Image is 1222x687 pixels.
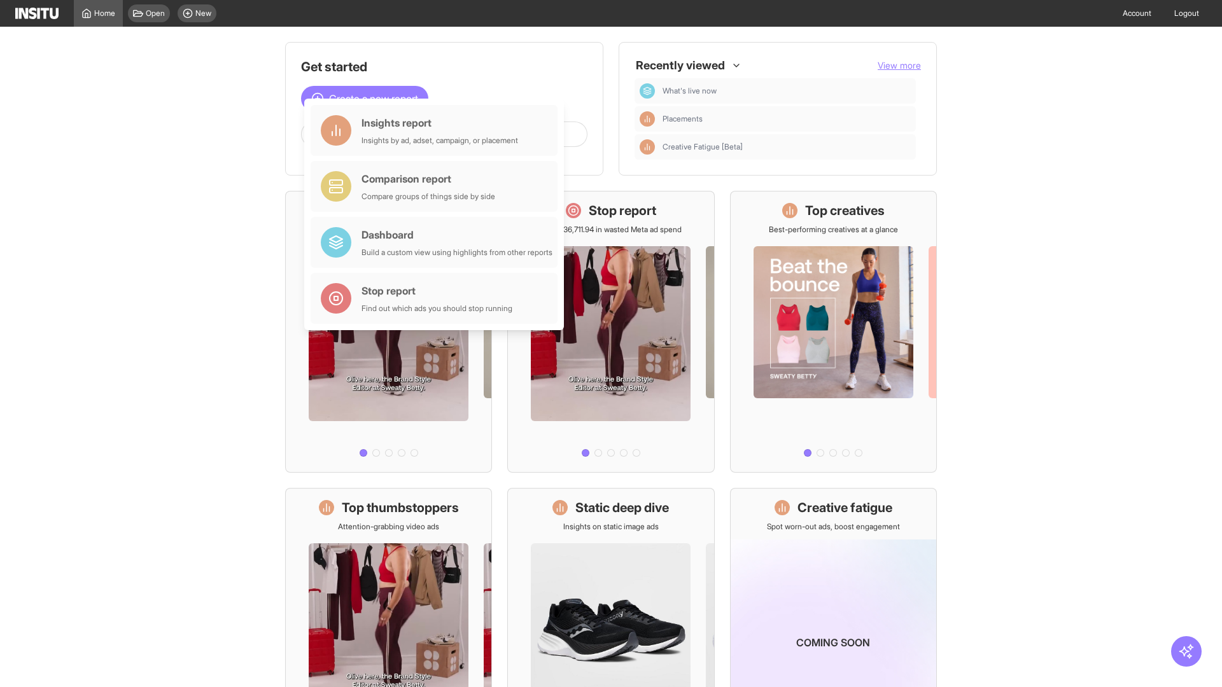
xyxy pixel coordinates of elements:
div: Find out which ads you should stop running [362,303,512,314]
div: Insights report [362,115,518,130]
div: Insights [640,139,655,155]
span: What's live now [663,86,911,96]
div: Dashboard [640,83,655,99]
a: Stop reportSave £36,711.94 in wasted Meta ad spend [507,191,714,473]
h1: Top thumbstoppers [342,499,459,517]
span: Create a new report [329,91,418,106]
div: Dashboard [362,227,552,242]
h1: Stop report [589,202,656,219]
span: Placements [663,114,703,124]
h1: Top creatives [805,202,885,219]
div: Compare groups of things side by side [362,191,495,202]
div: Comparison report [362,171,495,186]
p: Insights on static image ads [563,522,659,532]
h1: Static deep dive [575,499,669,517]
button: Create a new report [301,86,428,111]
a: What's live nowSee all active ads instantly [285,191,492,473]
p: Save £36,711.94 in wasted Meta ad spend [540,225,682,235]
div: Insights by ad, adset, campaign, or placement [362,135,518,146]
span: Creative Fatigue [Beta] [663,142,743,152]
span: What's live now [663,86,717,96]
div: Stop report [362,283,512,298]
span: Home [94,8,115,18]
img: Logo [15,8,59,19]
p: Best-performing creatives at a glance [769,225,898,235]
button: View more [878,59,921,72]
span: Open [146,8,165,18]
div: Insights [640,111,655,127]
span: Creative Fatigue [Beta] [663,142,911,152]
span: New [195,8,211,18]
span: View more [878,60,921,71]
h1: Get started [301,58,587,76]
a: Top creativesBest-performing creatives at a glance [730,191,937,473]
div: Build a custom view using highlights from other reports [362,247,552,258]
p: Attention-grabbing video ads [338,522,439,532]
span: Placements [663,114,911,124]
